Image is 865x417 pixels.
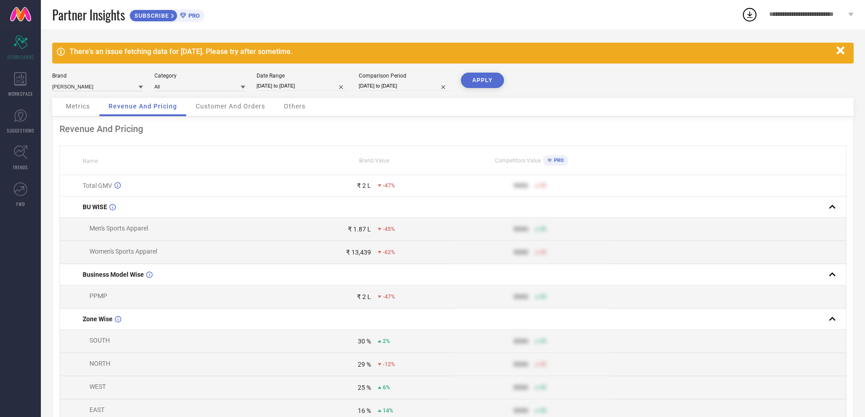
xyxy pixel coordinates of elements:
span: Competitors Value [495,157,541,164]
div: 9999 [514,407,528,414]
span: 50 [540,407,546,414]
span: SCORECARDS [7,54,34,60]
div: 30 % [358,338,371,345]
div: 29 % [358,361,371,368]
span: -12% [383,361,395,368]
span: Partner Insights [52,5,125,24]
div: Open download list [741,6,758,23]
div: Comparison Period [359,73,450,79]
div: 9999 [514,361,528,368]
span: FWD [16,201,25,207]
span: WEST [89,383,106,390]
span: Men's Sports Apparel [89,225,148,232]
div: 16 % [358,407,371,414]
div: 9999 [514,249,528,256]
span: SOUTH [89,337,110,344]
div: Revenue And Pricing [59,123,846,134]
div: 9999 [514,384,528,391]
span: 14% [383,407,393,414]
span: Zone Wise [83,315,113,323]
span: Revenue And Pricing [109,103,177,110]
div: Brand [52,73,143,79]
span: Total GMV [83,182,112,189]
span: SUBSCRIBE [130,12,171,19]
span: 50 [540,361,546,368]
span: Metrics [66,103,90,110]
div: 9999 [514,182,528,189]
span: EAST [89,406,104,413]
span: Customer And Orders [196,103,265,110]
span: 2% [383,338,390,344]
span: 50 [540,294,546,300]
div: ₹ 2 L [357,182,371,189]
span: PRO [186,12,200,19]
span: -47% [383,182,395,189]
div: Date Range [257,73,347,79]
div: 9999 [514,293,528,300]
div: ₹ 2 L [357,293,371,300]
span: 50 [540,338,546,344]
span: -62% [383,249,395,255]
span: 50 [540,182,546,189]
span: PRO [552,157,564,163]
span: 50 [540,226,546,232]
span: Women's Sports Apparel [89,248,157,255]
span: PPMP [89,292,107,299]
input: Select date range [257,81,347,91]
a: SUBSCRIBEPRO [129,7,204,22]
span: TRENDS [13,164,28,171]
span: SUGGESTIONS [7,127,35,134]
span: WORKSPACE [8,90,33,97]
div: ₹ 13,439 [346,249,371,256]
div: ₹ 1.87 L [348,226,371,233]
div: Category [154,73,245,79]
span: Others [284,103,306,110]
span: -45% [383,226,395,232]
button: APPLY [461,73,504,88]
span: 50 [540,384,546,391]
span: Name [83,158,98,164]
span: Business Model Wise [83,271,144,278]
div: 9999 [514,338,528,345]
span: NORTH [89,360,110,367]
span: Brand Value [359,157,389,164]
span: BU WISE [83,203,107,211]
input: Select comparison period [359,81,450,91]
span: 6% [383,384,390,391]
div: 9999 [514,226,528,233]
div: 25 % [358,384,371,391]
span: 50 [540,249,546,255]
span: -47% [383,294,395,300]
div: There's an issue fetching data for [DATE]. Please try after sometime. [69,47,832,56]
